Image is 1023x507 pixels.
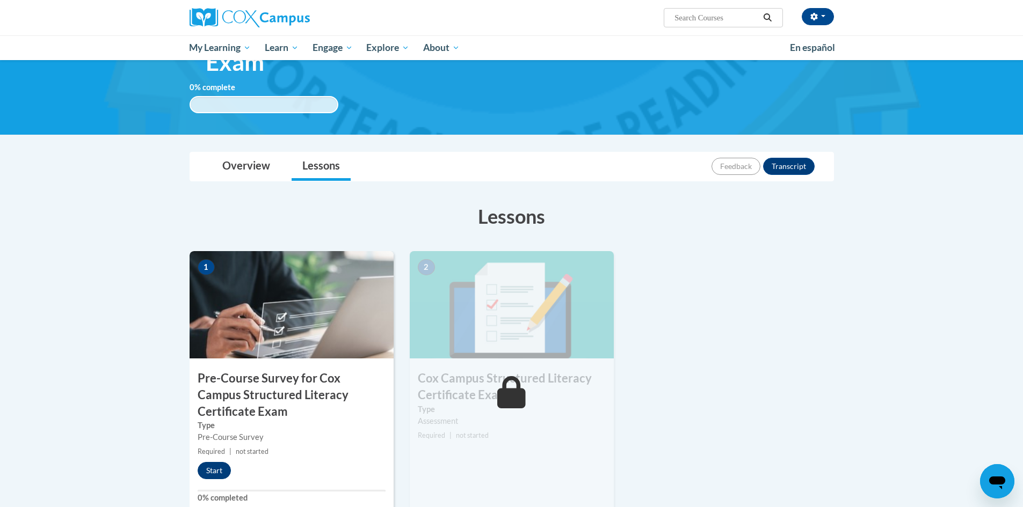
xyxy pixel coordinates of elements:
[712,158,760,175] button: Feedback
[198,492,386,504] label: 0% completed
[236,447,269,455] span: not started
[190,82,251,93] label: % complete
[190,370,394,420] h3: Pre-Course Survey for Cox Campus Structured Literacy Certificate Exam
[418,431,445,439] span: Required
[366,41,409,54] span: Explore
[173,35,850,60] div: Main menu
[306,35,360,60] a: Engage
[673,11,759,24] input: Search Courses
[190,83,194,92] span: 0
[449,431,452,439] span: |
[418,403,606,415] label: Type
[313,41,353,54] span: Engage
[359,35,416,60] a: Explore
[198,431,386,443] div: Pre-Course Survey
[229,447,231,455] span: |
[198,420,386,431] label: Type
[783,36,842,59] a: En español
[410,251,614,358] img: Course Image
[212,152,281,181] a: Overview
[198,462,231,479] button: Start
[190,203,834,230] h3: Lessons
[416,35,467,60] a: About
[190,8,394,27] a: Cox Campus
[423,41,460,54] span: About
[418,259,435,275] span: 2
[190,251,394,358] img: Course Image
[802,8,834,25] button: Account Settings
[456,431,489,439] span: not started
[980,464,1014,498] iframe: Button to launch messaging window
[759,11,775,24] button: Search
[198,259,215,275] span: 1
[790,42,835,53] span: En español
[410,370,614,403] h3: Cox Campus Structured Literacy Certificate Exam
[265,41,299,54] span: Learn
[190,8,310,27] img: Cox Campus
[763,158,815,175] button: Transcript
[418,415,606,427] div: Assessment
[189,41,251,54] span: My Learning
[292,152,351,181] a: Lessons
[183,35,258,60] a: My Learning
[198,447,225,455] span: Required
[258,35,306,60] a: Learn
